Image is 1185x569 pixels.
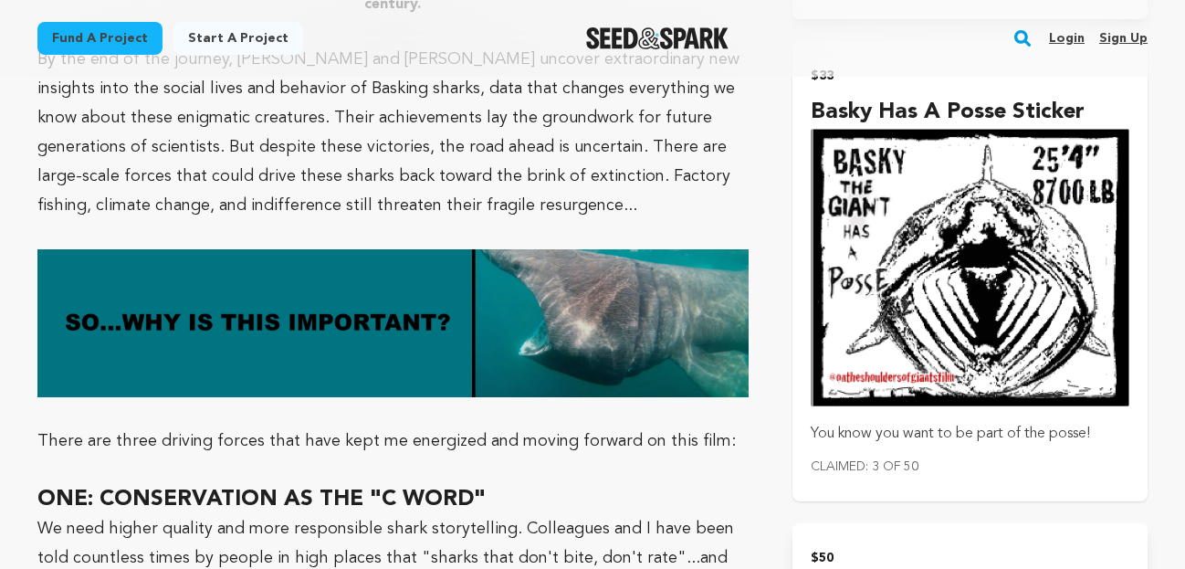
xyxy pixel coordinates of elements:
[1049,24,1085,53] a: Login
[811,129,1129,406] img: incentive
[811,96,1129,129] h4: Basky Has A Posse sticker
[811,454,1129,479] p: Claimed: 3 of 50
[792,41,1148,501] button: $33 Basky Has A Posse sticker incentive You know you want to be part of the posse! Claimed: 3 of 50
[173,22,303,55] a: Start a project
[1099,24,1148,53] a: Sign up
[37,489,486,511] strong: ONE: CONSERVATION AS THE "C WORD"
[586,27,729,49] img: Seed&Spark Logo Dark Mode
[586,27,729,49] a: Seed&Spark Homepage
[811,421,1129,447] p: You know you want to be part of the posse!
[37,22,163,55] a: Fund a project
[37,249,749,396] img: 1751576214-b5%20copy.jpg
[37,427,749,456] p: There are three driving forces that have kept me energized and moving forward on this film:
